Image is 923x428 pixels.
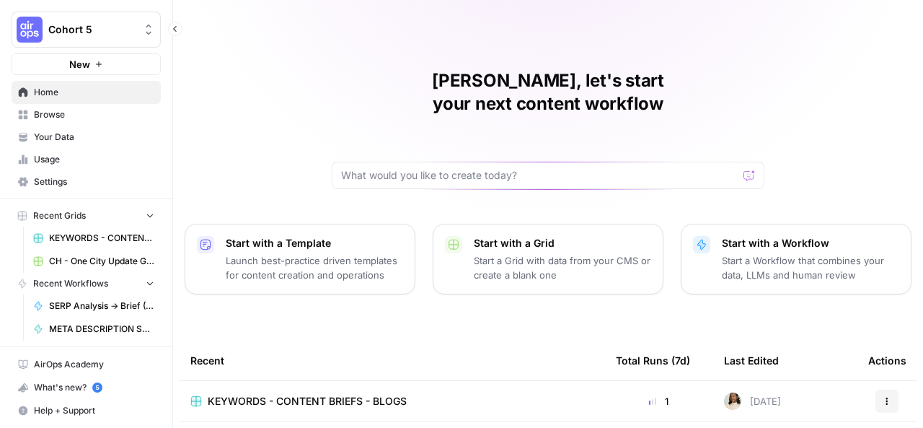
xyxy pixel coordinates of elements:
[341,168,738,183] input: What would you like to create today?
[27,250,161,273] a: CH - One City Update Grid
[34,153,154,166] span: Usage
[226,253,403,282] p: Launch best-practice driven templates for content creation and operations
[12,81,161,104] a: Home
[49,232,154,245] span: KEYWORDS - CONTENT BRIEFS - BLOGS
[34,86,154,99] span: Home
[868,341,906,380] div: Actions
[722,253,899,282] p: Start a Workflow that combines your data, LLMs and human review
[34,175,154,188] span: Settings
[49,300,154,313] span: SERP Analysis -> Brief ([PERSON_NAME])
[616,394,701,409] div: 1
[12,53,161,75] button: New
[33,209,86,222] span: Recent Grids
[332,69,764,115] h1: [PERSON_NAME], let's start your next content workflow
[433,224,663,294] button: Start with a GridStart a Grid with data from your CMS or create a blank one
[12,126,161,149] a: Your Data
[474,253,651,282] p: Start a Grid with data from your CMS or create a blank one
[12,12,161,48] button: Workspace: Cohort 5
[724,393,741,410] img: 03va8147u79ydy9j8hf8ees2u029
[12,377,160,398] div: What's new?
[27,318,161,341] a: META DESCRIPTION SERVICE PAGE
[17,17,43,43] img: Cohort 5 Logo
[12,103,161,126] a: Browse
[34,108,154,121] span: Browse
[34,358,154,371] span: AirOps Academy
[474,236,651,250] p: Start with a Grid
[27,294,161,318] a: SERP Analysis -> Brief ([PERSON_NAME])
[616,341,690,380] div: Total Runs (7d)
[49,323,154,336] span: META DESCRIPTION SERVICE PAGE
[681,224,911,294] button: Start with a WorkflowStart a Workflow that combines your data, LLMs and human review
[27,227,161,250] a: KEYWORDS - CONTENT BRIEFS - BLOGS
[190,394,593,409] a: KEYWORDS - CONTENT BRIEFS - BLOGS
[95,384,99,391] text: 5
[724,393,781,410] div: [DATE]
[12,376,161,399] button: What's new? 5
[12,273,161,294] button: Recent Workflows
[722,236,899,250] p: Start with a Workflow
[12,170,161,193] a: Settings
[33,277,108,290] span: Recent Workflows
[190,341,593,380] div: Recent
[69,57,90,71] span: New
[49,255,154,268] span: CH - One City Update Grid
[208,394,407,409] span: KEYWORDS - CONTENT BRIEFS - BLOGS
[34,131,154,144] span: Your Data
[34,404,154,417] span: Help + Support
[92,383,102,393] a: 5
[185,224,415,294] button: Start with a TemplateLaunch best-practice driven templates for content creation and operations
[12,148,161,171] a: Usage
[724,341,779,380] div: Last Edited
[48,22,136,37] span: Cohort 5
[12,205,161,227] button: Recent Grids
[12,353,161,376] a: AirOps Academy
[226,236,403,250] p: Start with a Template
[12,399,161,422] button: Help + Support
